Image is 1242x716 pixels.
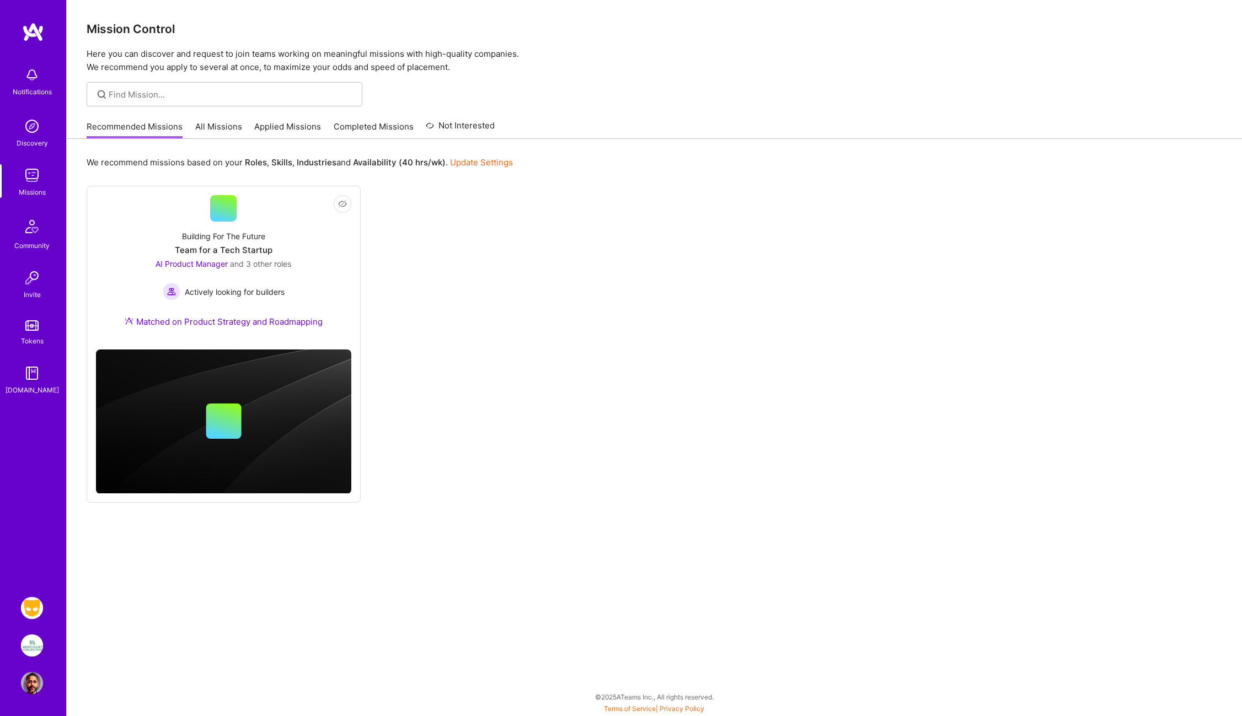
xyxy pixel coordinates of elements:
div: Tokens [21,335,44,347]
i: icon SearchGrey [95,88,108,101]
a: Building For The FutureTeam for a Tech StartupAI Product Manager and 3 other rolesActively lookin... [96,195,351,341]
img: guide book [21,362,43,384]
img: teamwork [21,164,43,186]
p: Here you can discover and request to join teams working on meaningful missions with high-quality ... [87,47,1222,74]
div: Notifications [13,86,52,98]
b: Roles [245,157,267,168]
a: We Are The Merchants: Founding Product Manager, Merchant Collective [18,634,46,656]
a: Applied Missions [254,121,321,139]
img: Actively looking for builders [163,283,180,300]
div: Matched on Product Strategy and Roadmapping [125,316,323,327]
div: [DOMAIN_NAME] [6,384,59,396]
div: Building For The Future [182,230,265,242]
div: Discovery [17,137,48,149]
div: Missions [19,186,46,198]
img: Invite [21,267,43,289]
a: Grindr: Product & Marketing [18,597,46,619]
b: Skills [271,157,292,168]
div: © 2025 ATeams Inc., All rights reserved. [66,683,1242,710]
a: Terms of Service [604,704,656,713]
a: Recommended Missions [87,121,183,139]
a: Completed Missions [334,121,414,139]
a: Not Interested [426,119,495,139]
div: Team for a Tech Startup [175,244,272,256]
img: Grindr: Product & Marketing [21,597,43,619]
a: All Missions [195,121,242,139]
img: discovery [21,115,43,137]
img: logo [22,22,44,42]
a: User Avatar [18,672,46,694]
img: Community [19,213,45,240]
i: icon EyeClosed [338,200,347,208]
b: Availability (40 hrs/wk) [353,157,446,168]
p: We recommend missions based on your , , and . [87,157,513,168]
a: Update Settings [450,157,513,168]
b: Industries [297,157,336,168]
a: Privacy Policy [660,704,704,713]
img: tokens [25,320,39,331]
img: Ateam Purple Icon [125,316,133,325]
span: Actively looking for builders [185,286,285,298]
img: We Are The Merchants: Founding Product Manager, Merchant Collective [21,634,43,656]
img: User Avatar [21,672,43,694]
span: and 3 other roles [230,259,291,268]
h3: Mission Control [87,22,1222,36]
span: AI Product Manager [156,259,228,268]
div: Invite [24,289,41,300]
img: cover [96,349,351,494]
img: bell [21,64,43,86]
span: | [604,704,704,713]
div: Community [14,240,50,251]
input: Find Mission... [109,89,354,100]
